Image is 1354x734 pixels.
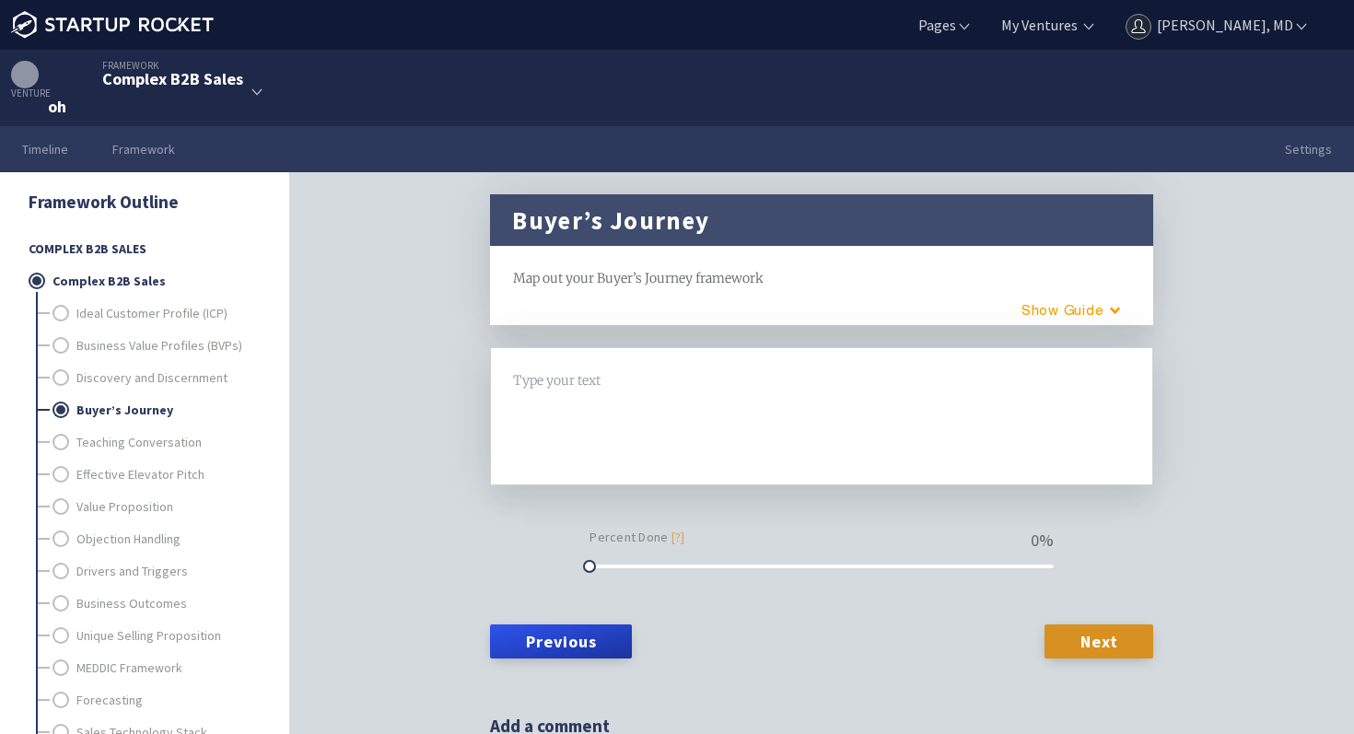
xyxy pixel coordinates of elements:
[48,99,66,115] div: oh
[512,205,709,235] h1: Buyer’s Journey
[513,270,764,286] span: Map out your Buyer’s Journey framework
[90,126,197,172] a: Framework
[76,554,259,587] a: Drivers and Triggers
[76,458,259,490] a: Effective Elevator Pitch
[76,361,259,393] a: Discovery and Discernment
[102,61,243,71] div: Framework
[76,683,259,716] a: Forecasting
[76,329,259,361] a: Business Value Profiles (BVPs)
[29,232,259,264] span: Complex B2B Sales
[986,295,1142,325] button: Guide
[11,61,66,115] a: Venture oh
[76,522,259,554] a: Objection Handling
[671,529,685,545] a: [?]
[998,15,1078,35] a: My Ventures
[76,393,259,425] a: Buyer’s Journey
[1263,126,1354,172] a: Settings
[29,190,179,215] a: Framework Outline
[915,15,973,35] a: Pages
[76,425,259,458] a: Teaching Conversation
[53,264,259,297] a: Complex B2B Sales
[102,71,243,87] div: Complex B2B Sales
[76,651,259,683] a: MEDDIC Framework
[76,619,259,651] a: Unique Selling Proposition
[1031,532,1054,549] div: 0 %
[11,61,66,99] div: Venture
[76,297,259,329] a: Ideal Customer Profile (ICP)
[76,490,259,522] a: Value Proposition
[76,587,259,619] a: Business Outcomes
[1045,624,1153,658] a: Next
[1122,15,1310,35] a: [PERSON_NAME], MD
[589,527,684,548] small: Percent Done
[490,624,632,658] a: Previous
